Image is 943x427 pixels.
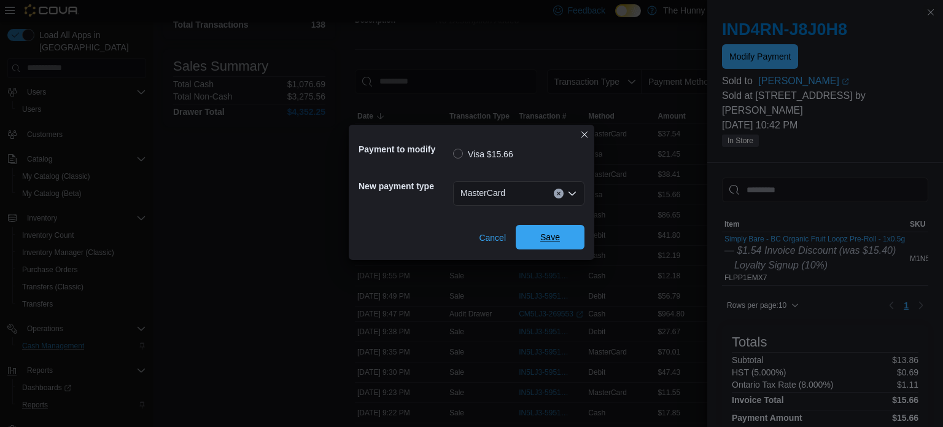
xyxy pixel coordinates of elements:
[359,174,451,198] h5: New payment type
[453,147,513,162] label: Visa $15.66
[460,186,505,200] span: MasterCard
[510,186,511,201] input: Accessible screen reader label
[567,189,577,198] button: Open list of options
[474,225,511,250] button: Cancel
[479,232,506,244] span: Cancel
[359,137,451,162] h5: Payment to modify
[516,225,584,249] button: Save
[540,231,560,243] span: Save
[554,189,564,198] button: Clear input
[577,127,592,142] button: Closes this modal window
